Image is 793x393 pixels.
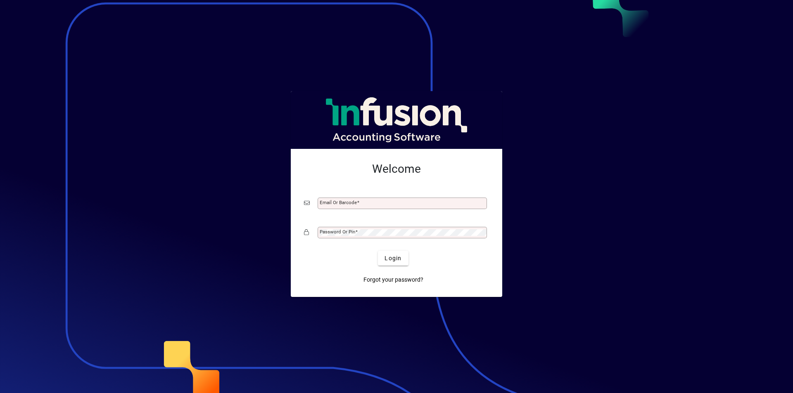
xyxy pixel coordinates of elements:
[385,254,401,263] span: Login
[360,272,427,287] a: Forgot your password?
[320,200,357,205] mat-label: Email or Barcode
[320,229,355,235] mat-label: Password or Pin
[363,275,423,284] span: Forgot your password?
[304,162,489,176] h2: Welcome
[378,251,408,266] button: Login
